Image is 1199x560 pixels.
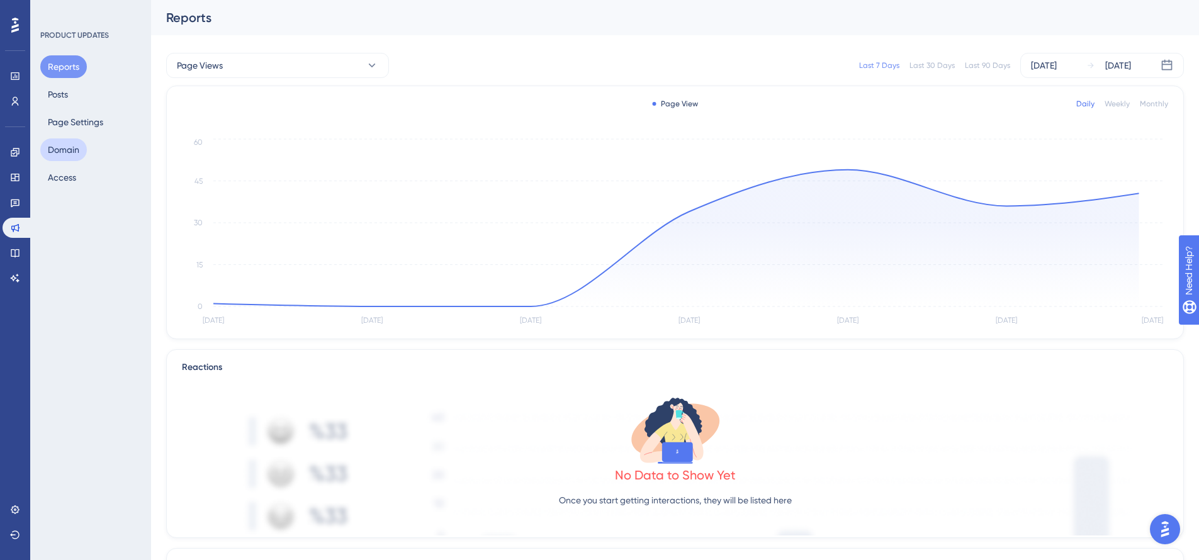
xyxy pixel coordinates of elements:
[559,493,792,508] p: Once you start getting interactions, they will be listed here
[1076,99,1095,109] div: Daily
[221,5,244,28] div: Close
[996,316,1017,325] tspan: [DATE]
[61,16,102,28] p: +5 others
[20,412,30,422] button: Emoji picker
[615,466,736,484] div: No Data to Show Yet
[198,302,203,311] tspan: 0
[652,99,698,109] div: Page View
[1140,99,1168,109] div: Monthly
[40,83,76,106] button: Posts
[55,254,232,266] div: Hi [PERSON_NAME],
[36,7,56,27] img: Profile image for Diênifer
[965,60,1010,70] div: Last 90 Days
[79,310,228,320] i: KB seems to be working correctly.
[859,60,899,70] div: Last 7 Days
[8,5,32,29] button: go back
[55,167,136,247] img: Diênifer
[166,9,1152,26] div: Reports
[55,81,96,91] b: Subject:
[40,55,87,78] button: Reports
[678,316,700,325] tspan: [DATE]
[520,316,541,325] tspan: [DATE]
[80,412,90,422] button: Start recording
[1031,58,1057,73] div: [DATE]
[194,218,203,227] tspan: 30
[40,111,111,133] button: Page Settings
[1142,316,1163,325] tspan: [DATE]
[1146,510,1184,548] iframe: UserGuiding AI Assistant Launcher
[182,360,1168,375] div: Reactions
[61,6,101,16] h1: Diênifer
[55,111,103,121] b: CAUTION:
[55,111,232,160] div: This email is from outside of the organization. Do not click links or open attachments unless you...
[203,316,224,325] tspan: [DATE]
[55,328,232,352] div: Thanks, ​
[837,316,858,325] tspan: [DATE]
[40,166,84,189] button: Access
[40,412,50,422] button: Gif picker
[11,386,241,407] textarea: Message…
[361,316,383,325] tspan: [DATE]
[60,412,70,422] button: Upload attachment
[1105,58,1131,73] div: [DATE]
[197,5,221,29] button: Home
[194,177,203,186] tspan: 45
[40,30,109,40] div: PRODUCT UPDATES
[909,60,955,70] div: Last 30 Days
[55,56,217,79] a: [PERSON_NAME][EMAIL_ADDRESS][PERSON_NAME][DOMAIN_NAME]
[177,58,223,73] span: Page Views
[216,407,236,427] button: Send a message…
[55,272,232,321] div: Could you please confirm whether the knowledge base is functioning properly with the redirection?...
[166,53,389,78] button: Page Views
[55,19,212,53] a: [PERSON_NAME][EMAIL_ADDRESS][PERSON_NAME][DOMAIN_NAME]
[1105,99,1130,109] div: Weekly
[196,260,203,269] tspan: 15
[30,3,79,18] span: Need Help?
[194,138,203,147] tspan: 60
[40,138,87,161] button: Domain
